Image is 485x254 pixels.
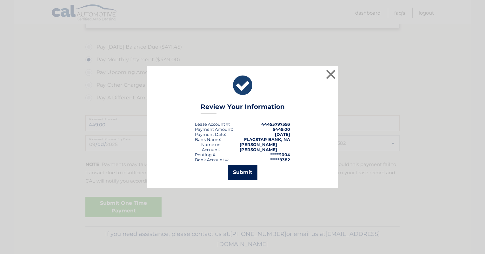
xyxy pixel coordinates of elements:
[195,127,233,132] div: Payment Amount:
[228,165,257,180] button: Submit
[240,142,277,152] strong: [PERSON_NAME] [PERSON_NAME]
[275,132,290,137] span: [DATE]
[273,127,290,132] span: $449.00
[201,103,285,114] h3: Review Your Information
[195,142,227,152] div: Name on Account:
[195,137,221,142] div: Bank Name:
[195,132,226,137] div: :
[195,157,229,162] div: Bank Account #:
[195,122,230,127] div: Lease Account #:
[261,122,290,127] strong: 44455797593
[244,137,290,142] strong: FLAGSTAR BANK, NA
[324,68,337,81] button: ×
[195,152,216,157] div: Routing #:
[195,132,225,137] span: Payment Date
